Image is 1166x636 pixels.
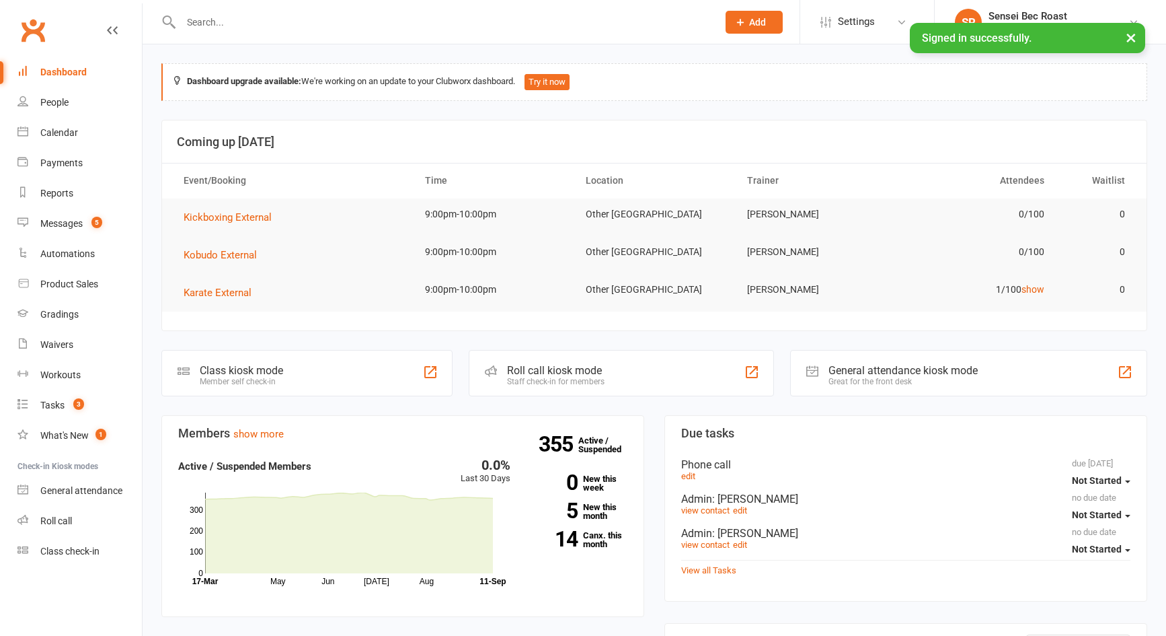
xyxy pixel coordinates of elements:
[17,299,142,330] a: Gradings
[73,398,84,410] span: 3
[184,285,261,301] button: Karate External
[735,164,896,198] th: Trainer
[531,501,578,521] strong: 5
[1056,199,1137,230] td: 0
[184,211,272,223] span: Kickboxing External
[461,458,510,486] div: Last 30 Days
[40,188,73,199] div: Reports
[574,274,734,306] td: Other [GEOGRAPHIC_DATA]
[91,217,102,228] span: 5
[828,377,978,386] div: Great for the front desk
[681,505,730,516] a: view contact
[574,199,734,230] td: Other [GEOGRAPHIC_DATA]
[17,421,142,451] a: What's New1
[17,148,142,178] a: Payments
[200,364,283,377] div: Class kiosk mode
[1072,503,1130,527] button: Not Started
[17,330,142,360] a: Waivers
[17,269,142,299] a: Product Sales
[578,426,637,464] a: 355Active / Suspended
[17,57,142,87] a: Dashboard
[178,460,311,472] strong: Active / Suspended Members
[712,493,798,505] span: : [PERSON_NAME]
[177,135,1132,149] h3: Coming up [DATE]
[17,209,142,239] a: Messages 5
[681,458,1130,471] div: Phone call
[749,17,766,28] span: Add
[896,236,1056,268] td: 0/100
[40,485,122,496] div: General attendance
[40,430,89,441] div: What's New
[896,164,1056,198] th: Attendees
[531,503,628,520] a: 5New this month
[40,248,95,259] div: Automations
[988,10,1128,22] div: Sensei Bec Roast
[1021,284,1044,295] a: show
[539,434,578,454] strong: 355
[184,247,266,263] button: Kobudo External
[531,474,628,492] a: 0New this week
[40,127,78,138] div: Calendar
[177,13,708,32] input: Search...
[733,540,747,550] a: edit
[17,390,142,421] a: Tasks 3
[1119,23,1143,52] button: ×
[574,164,734,198] th: Location
[17,87,142,118] a: People
[40,218,83,229] div: Messages
[40,97,69,108] div: People
[413,274,574,306] td: 9:00pm-10:00pm
[187,76,301,86] strong: Dashboard upgrade available:
[40,400,65,411] div: Tasks
[40,157,83,168] div: Payments
[184,209,281,225] button: Kickboxing External
[178,427,627,440] h3: Members
[733,505,747,516] a: edit
[40,339,73,350] div: Waivers
[461,458,510,472] div: 0.0%
[184,287,251,299] span: Karate External
[896,199,1056,230] td: 0/100
[413,199,574,230] td: 9:00pm-10:00pm
[1056,274,1137,306] td: 0
[40,516,72,526] div: Roll call
[17,536,142,567] a: Class kiosk mode
[40,309,79,320] div: Gradings
[735,199,896,230] td: [PERSON_NAME]
[17,118,142,148] a: Calendar
[726,11,783,34] button: Add
[17,476,142,506] a: General attendance kiosk mode
[40,369,81,380] div: Workouts
[40,279,98,289] div: Product Sales
[1072,537,1130,561] button: Not Started
[531,529,578,549] strong: 14
[681,427,1130,440] h3: Due tasks
[896,274,1056,306] td: 1/100
[524,74,570,90] button: Try it now
[531,531,628,549] a: 14Canx. this month
[828,364,978,377] div: General attendance kiosk mode
[95,429,106,440] span: 1
[17,360,142,390] a: Workouts
[1056,164,1137,198] th: Waitlist
[1072,468,1130,493] button: Not Started
[184,249,257,261] span: Kobudo External
[735,274,896,306] td: [PERSON_NAME]
[712,527,798,540] span: : [PERSON_NAME]
[507,364,605,377] div: Roll call kiosk mode
[413,236,574,268] td: 9:00pm-10:00pm
[681,527,1130,540] div: Admin
[413,164,574,198] th: Time
[171,164,413,198] th: Event/Booking
[16,13,50,47] a: Clubworx
[161,63,1147,101] div: We're working on an update to your Clubworx dashboard.
[838,7,875,37] span: Settings
[17,239,142,269] a: Automations
[988,22,1128,34] div: Black Belt Martial Arts Northlakes
[40,67,87,77] div: Dashboard
[681,540,730,550] a: view contact
[955,9,982,36] div: SR
[681,565,736,575] a: View all Tasks
[233,428,284,440] a: show more
[1056,236,1137,268] td: 0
